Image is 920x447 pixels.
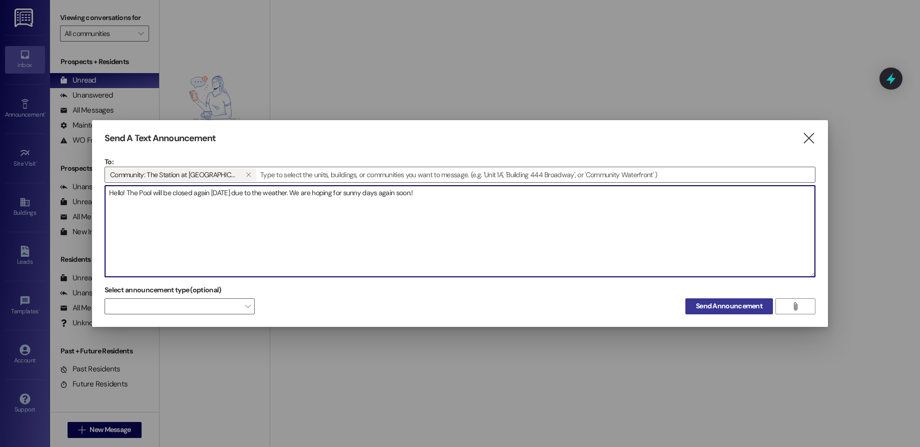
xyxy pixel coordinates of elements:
[105,133,216,144] h3: Send A Text Announcement
[791,302,799,310] i: 
[110,168,237,181] span: Community: The Station at Willow Grove
[685,298,773,314] button: Send Announcement
[105,185,815,277] div: Hello! The Pool will be closed again [DATE] due to the weather. We are hoping for sunny days agai...
[246,171,251,179] i: 
[802,133,815,144] i: 
[696,301,762,311] span: Send Announcement
[257,167,815,182] input: Type to select the units, buildings, or communities you want to message. (e.g. 'Unit 1A', 'Buildi...
[241,168,256,181] button: Community: The Station at Willow Grove
[105,282,222,298] label: Select announcement type (optional)
[105,157,815,167] p: To:
[105,186,815,277] textarea: Hello! The Pool will be closed again [DATE] due to the weather. We are hoping for sunny days agai...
